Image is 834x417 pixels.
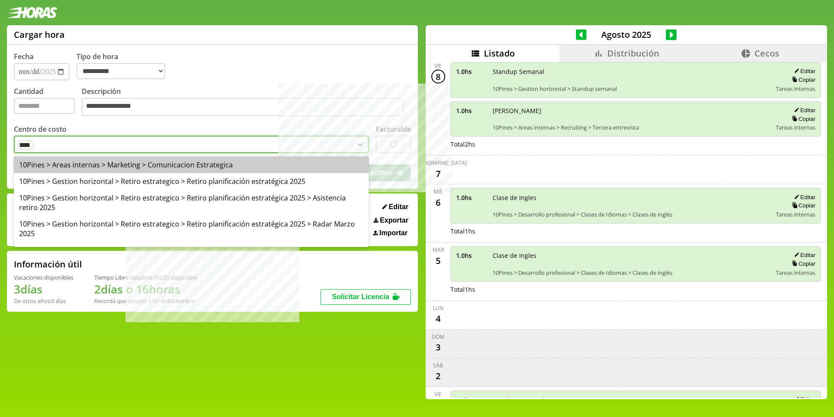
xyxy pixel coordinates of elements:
span: Importar [379,229,407,237]
div: 5 [431,254,445,267]
label: Facturable [376,124,411,134]
div: 10Pines > Areas internas > Marketing > Comunicacion Estrategica [14,157,369,173]
h2: Información útil [14,258,82,270]
button: Editar [791,67,815,75]
span: 1.0 hs [456,396,486,404]
span: 10Pines > Desarrollo profesional > Clases de Idiomas > Clases de inglés [493,269,770,277]
label: Fecha [14,52,33,61]
span: Tareas internas [776,210,815,218]
div: vie [434,390,442,398]
b: Diciembre [167,297,195,305]
span: Listado [484,47,515,59]
button: Copiar [789,202,815,209]
label: Cantidad [14,87,82,118]
select: Tipo de hora [76,63,165,79]
div: sáb [433,362,443,369]
div: De otros años: 0 días [14,297,73,305]
div: 10Pines > Gestion horizontal > Reunion de revision de rates [14,242,369,258]
div: 3 [431,340,445,354]
span: Editar [389,203,408,211]
span: 1.0 hs [456,107,486,115]
div: Recordá que vencen a fin de [94,297,197,305]
div: 10Pines > Gestion horizontal > Retiro estrategico > Retiro planificación estratégica 2025 > Radar... [14,216,369,242]
button: Editar [791,396,815,403]
img: logotipo [7,7,57,18]
div: lun [433,304,443,312]
div: dom [432,333,444,340]
button: Copiar [789,115,815,123]
span: Standup Semanal [493,396,770,404]
div: 7 [431,167,445,180]
span: Agosto 2025 [586,29,666,40]
div: mié [434,188,443,195]
span: Cecos [755,47,779,59]
div: [DEMOGRAPHIC_DATA] [410,159,467,167]
label: Tipo de hora [76,52,172,80]
div: 1 [431,398,445,412]
h1: 3 días [14,281,73,297]
span: Clase de Ingles [493,193,770,202]
input: Cantidad [14,98,75,114]
button: Editar [380,203,411,211]
h1: Cargar hora [14,29,65,40]
span: Distribución [607,47,659,59]
div: vie [434,62,442,70]
div: Vacaciones disponibles [14,274,73,281]
div: mar [433,246,444,254]
span: Exportar [380,217,408,224]
span: Clase de Ingles [493,251,770,260]
div: 10Pines > Gestion horizontal > Retiro estrategico > Retiro planificación estratégica 2025 > Asist... [14,190,369,216]
div: 10Pines > Gestion horizontal > Retiro estrategico > Retiro planificación estratégica 2025 [14,173,369,190]
button: Editar [791,107,815,114]
div: 8 [431,70,445,83]
button: Copiar [789,260,815,267]
button: Editar [791,193,815,201]
button: Editar [791,251,815,259]
span: 10Pines > Desarrollo profesional > Clases de Idiomas > Clases de inglés [493,210,770,218]
div: 2 [431,369,445,383]
span: Tareas internas [776,269,815,277]
button: Exportar [371,216,411,225]
div: scrollable content [426,62,827,398]
span: 1.0 hs [456,67,486,76]
span: 1.0 hs [456,193,486,202]
h1: 2 días o 16 horas [94,281,197,297]
span: Tareas internas [776,123,815,131]
div: Tiempo Libre Optativo (TiLO) disponible [94,274,197,281]
span: 10Pines > Areas internas > Recruiting > Tercera entrevista [493,123,770,131]
label: Descripción [82,87,411,118]
div: 6 [431,195,445,209]
button: Copiar [789,76,815,83]
span: Tareas internas [776,85,815,93]
button: Solicitar Licencia [321,289,411,305]
div: Total 1 hs [450,285,821,294]
span: [PERSON_NAME] [493,107,770,115]
label: Centro de costo [14,124,66,134]
span: 10Pines > Gestion horizontal > Standup semanal [493,85,770,93]
div: Total 1 hs [450,227,821,235]
span: Solicitar Licencia [332,293,389,300]
div: Total 2 hs [450,140,821,148]
span: Standup Semanal [493,67,770,76]
div: 4 [431,312,445,326]
textarea: Descripción [82,98,404,116]
span: 1.0 hs [456,251,486,260]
